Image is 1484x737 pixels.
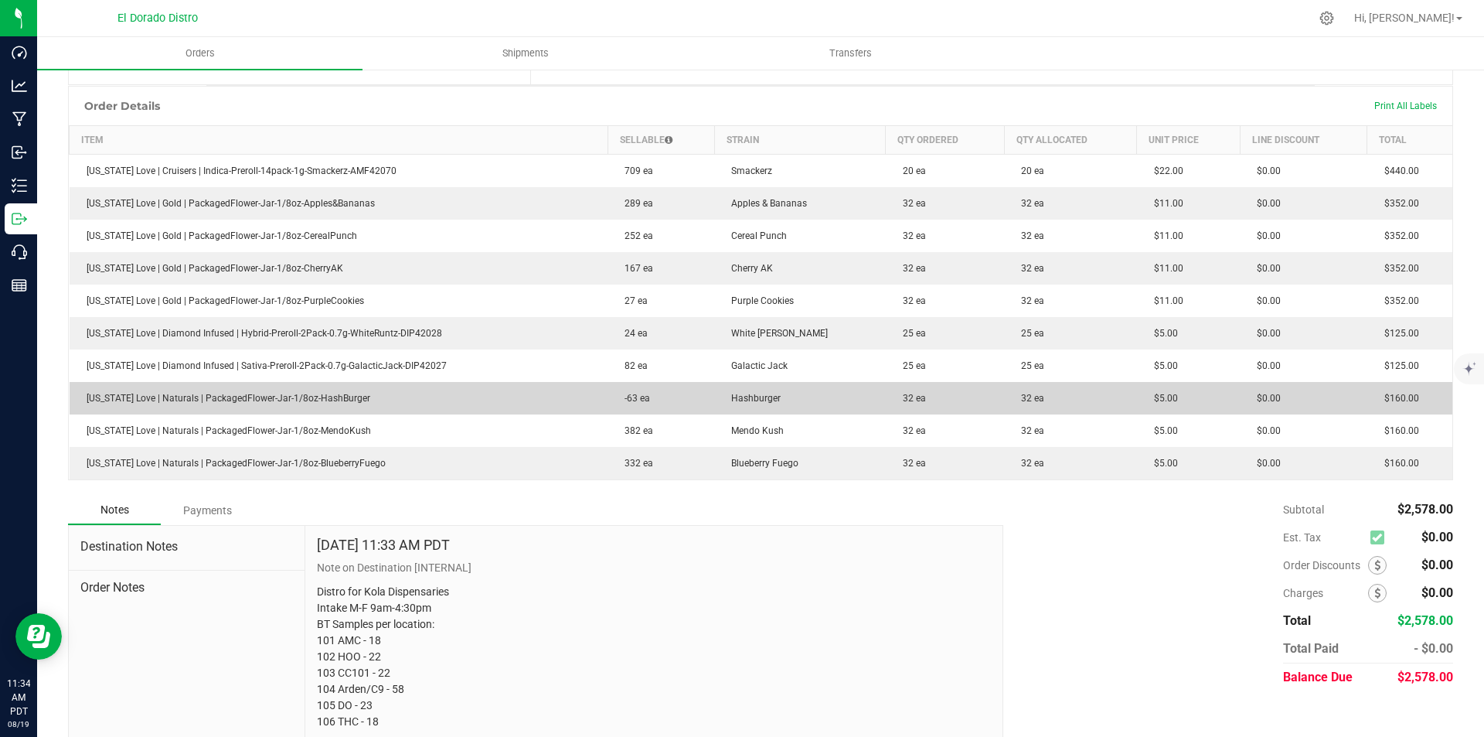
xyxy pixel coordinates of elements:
[1283,587,1368,599] span: Charges
[117,12,198,25] span: El Dorado Distro
[84,100,160,112] h1: Order Details
[1283,670,1353,684] span: Balance Due
[895,393,926,404] span: 32 ea
[1377,458,1419,469] span: $160.00
[1249,425,1281,436] span: $0.00
[1421,558,1453,572] span: $0.00
[1249,198,1281,209] span: $0.00
[1146,458,1178,469] span: $5.00
[1013,425,1044,436] span: 32 ea
[79,458,386,469] span: [US_STATE] Love | Naturals | PackagedFlower-Jar-1/8oz-BlueberryFuego
[80,537,293,556] span: Destination Notes
[1377,165,1419,176] span: $440.00
[79,198,375,209] span: [US_STATE] Love | Gold | PackagedFlower-Jar-1/8oz-Apples&Bananas
[617,198,653,209] span: 289 ea
[1249,393,1281,404] span: $0.00
[895,230,926,241] span: 32 ea
[1146,230,1183,241] span: $11.00
[895,263,926,274] span: 32 ea
[1013,458,1044,469] span: 32 ea
[1283,531,1364,544] span: Est. Tax
[608,125,714,154] th: Sellable
[165,46,236,60] span: Orders
[1137,125,1241,154] th: Unit Price
[1421,585,1453,600] span: $0.00
[1013,230,1044,241] span: 32 ea
[617,263,653,274] span: 167 ea
[895,328,926,339] span: 25 ea
[1249,458,1281,469] span: $0.00
[617,295,648,306] span: 27 ea
[79,165,397,176] span: [US_STATE] Love | Cruisers | Indica-Preroll-14pack-1g-Smackerz-AMF42070
[723,230,787,241] span: Cereal Punch
[617,425,653,436] span: 382 ea
[1013,360,1044,371] span: 25 ea
[1249,360,1281,371] span: $0.00
[688,37,1013,70] a: Transfers
[1013,328,1044,339] span: 25 ea
[1377,263,1419,274] span: $352.00
[1249,295,1281,306] span: $0.00
[1249,165,1281,176] span: $0.00
[617,458,653,469] span: 332 ea
[1146,393,1178,404] span: $5.00
[723,198,807,209] span: Apples & Bananas
[617,360,648,371] span: 82 ea
[1283,641,1339,656] span: Total Paid
[1249,263,1281,274] span: $0.00
[895,458,926,469] span: 32 ea
[895,360,926,371] span: 25 ea
[1377,230,1419,241] span: $352.00
[1397,670,1453,684] span: $2,578.00
[1146,165,1183,176] span: $22.00
[12,78,27,94] inline-svg: Analytics
[1004,125,1136,154] th: Qty Allocated
[1377,425,1419,436] span: $160.00
[895,198,926,209] span: 32 ea
[723,425,784,436] span: Mendo Kush
[1146,295,1183,306] span: $11.00
[37,37,362,70] a: Orders
[723,165,772,176] span: Smackerz
[80,578,293,597] span: Order Notes
[1013,295,1044,306] span: 32 ea
[1283,503,1324,516] span: Subtotal
[362,37,688,70] a: Shipments
[723,295,794,306] span: Purple Cookies
[617,393,650,404] span: -63 ea
[1249,230,1281,241] span: $0.00
[714,125,886,154] th: Strain
[723,328,828,339] span: White [PERSON_NAME]
[12,178,27,193] inline-svg: Inventory
[317,537,450,553] h4: [DATE] 11:33 AM PDT
[1146,425,1178,436] span: $5.00
[12,211,27,227] inline-svg: Outbound
[79,263,343,274] span: [US_STATE] Love | Gold | PackagedFlower-Jar-1/8oz-CherryAK
[1377,198,1419,209] span: $352.00
[79,393,370,404] span: [US_STATE] Love | Naturals | PackagedFlower-Jar-1/8oz-HashBurger
[617,230,653,241] span: 252 ea
[723,393,781,404] span: Hashburger
[1283,559,1368,572] span: Order Discounts
[617,165,653,176] span: 709 ea
[1013,198,1044,209] span: 32 ea
[1377,360,1419,371] span: $125.00
[79,360,447,371] span: [US_STATE] Love | Diamond Infused | Sativa-Preroll-2Pack-0.7g-GalacticJack-DIP42027
[1146,328,1178,339] span: $5.00
[1013,393,1044,404] span: 32 ea
[1146,360,1178,371] span: $5.00
[1397,502,1453,517] span: $2,578.00
[886,125,1004,154] th: Qty Ordered
[1249,328,1281,339] span: $0.00
[317,560,991,576] p: Note on Destination [INTERNAL]
[808,46,893,60] span: Transfers
[1377,328,1419,339] span: $125.00
[1146,263,1183,274] span: $11.00
[7,677,30,718] p: 11:34 AM PDT
[79,425,371,436] span: [US_STATE] Love | Naturals | PackagedFlower-Jar-1/8oz-MendoKush
[12,45,27,60] inline-svg: Dashboard
[1354,12,1455,24] span: Hi, [PERSON_NAME]!
[1367,125,1452,154] th: Total
[12,278,27,293] inline-svg: Reports
[1317,11,1336,26] div: Manage settings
